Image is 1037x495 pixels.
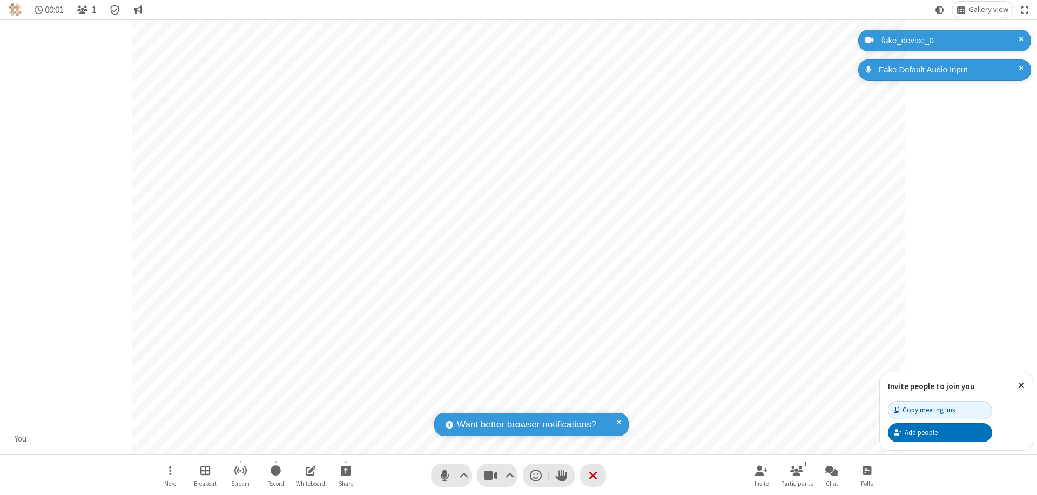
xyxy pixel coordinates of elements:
[888,401,992,419] button: Copy meeting link
[477,464,517,487] button: Stop video (⌘+Shift+V)
[755,480,769,487] span: Invite
[296,480,325,487] span: Whiteboard
[92,5,96,15] span: 1
[1010,372,1033,399] button: Close popover
[45,5,64,15] span: 00:01
[780,460,813,491] button: Open participant list
[431,464,472,487] button: Mute (⌘+Shift+A)
[9,3,22,16] img: QA Selenium DO NOT DELETE OR CHANGE
[1017,2,1033,18] button: Fullscreen
[580,464,606,487] button: End or leave meeting
[294,460,327,491] button: Open shared whiteboard
[781,480,813,487] span: Participants
[523,464,549,487] button: Send a reaction
[129,2,146,18] button: Conversation
[154,460,186,491] button: Open menu
[875,64,1023,76] div: Fake Default Audio Input
[224,460,257,491] button: Start streaming
[457,464,472,487] button: Audio settings
[194,480,217,487] span: Breakout
[851,460,883,491] button: Open poll
[894,405,955,415] div: Copy meeting link
[745,460,778,491] button: Invite participants (⌘+Shift+I)
[952,2,1013,18] button: Change layout
[888,381,974,391] label: Invite people to join you
[189,460,221,491] button: Manage Breakout Rooms
[72,2,100,18] button: Open participant list
[259,460,292,491] button: Start recording
[339,480,353,487] span: Share
[549,464,575,487] button: Raise hand
[231,480,250,487] span: Stream
[878,35,1023,47] div: fake_device_0
[969,5,1008,14] span: Gallery view
[826,480,838,487] span: Chat
[105,2,125,18] div: Meeting details Encryption enabled
[267,480,284,487] span: Record
[816,460,848,491] button: Open chat
[329,460,362,491] button: Start sharing
[503,464,517,487] button: Video setting
[888,423,992,442] button: Add people
[801,459,810,469] div: 1
[164,480,176,487] span: More
[30,2,69,18] div: Timer
[931,2,948,18] button: Using system theme
[11,433,31,445] div: You
[861,480,873,487] span: Polls
[457,418,596,432] span: Want better browser notifications?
